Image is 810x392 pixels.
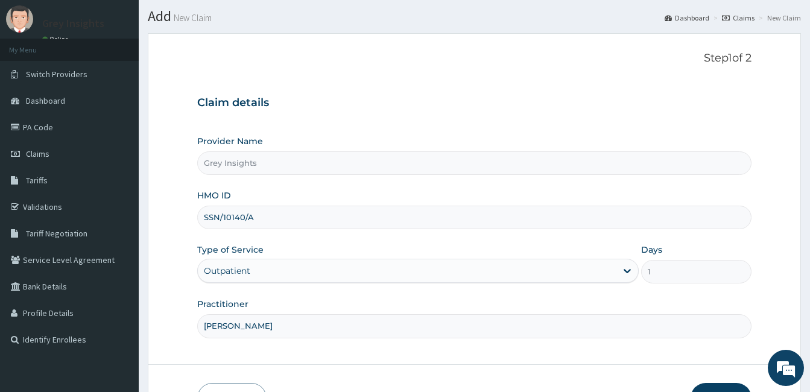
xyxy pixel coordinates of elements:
div: Chat with us now [63,68,203,83]
input: Enter HMO ID [197,206,751,229]
img: User Image [6,5,33,33]
label: Provider Name [197,135,263,147]
span: Switch Providers [26,69,87,80]
span: We're online! [70,119,166,241]
div: Minimize live chat window [198,6,227,35]
span: Dashboard [26,95,65,106]
a: Claims [722,13,755,23]
p: Step 1 of 2 [197,52,751,65]
label: Practitioner [197,298,248,310]
a: Online [42,35,71,43]
div: Outpatient [204,265,250,277]
span: Claims [26,148,49,159]
h3: Claim details [197,96,751,110]
a: Dashboard [665,13,709,23]
textarea: Type your message and hit 'Enter' [6,263,230,305]
label: HMO ID [197,189,231,201]
h1: Add [148,8,801,24]
input: Enter Name [197,314,751,338]
label: Days [641,244,662,256]
img: d_794563401_company_1708531726252_794563401 [22,60,49,90]
span: Tariff Negotiation [26,228,87,239]
label: Type of Service [197,244,264,256]
span: Tariffs [26,175,48,186]
small: New Claim [171,13,212,22]
p: Grey Insights [42,18,104,29]
li: New Claim [756,13,801,23]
